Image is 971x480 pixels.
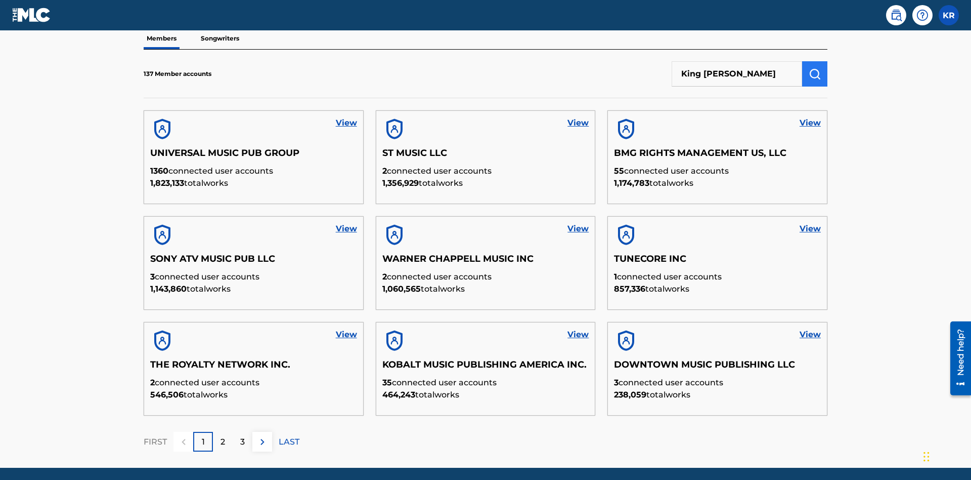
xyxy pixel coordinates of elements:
img: account [614,329,638,353]
span: 55 [614,166,624,176]
span: 1 [614,272,617,282]
h5: DOWNTOWN MUSIC PUBLISHING LLC [614,359,821,377]
p: total works [382,389,589,401]
iframe: Resource Center [943,317,971,401]
a: View [567,329,589,341]
iframe: Chat Widget [920,431,971,480]
span: 3 [150,272,155,282]
span: 857,336 [614,284,645,294]
span: 238,059 [614,390,646,399]
p: connected user accounts [614,271,821,283]
span: 1,060,565 [382,284,421,294]
p: LAST [279,436,299,448]
img: account [150,329,174,353]
div: Drag [923,442,930,472]
span: 2 [382,166,387,176]
a: View [800,117,821,129]
span: 2 [150,378,155,387]
div: User Menu [939,5,959,25]
img: account [614,223,638,247]
span: 464,243 [382,390,415,399]
h5: BMG RIGHTS MANAGEMENT US, LLC [614,147,821,165]
p: total works [150,389,357,401]
a: View [800,329,821,341]
p: connected user accounts [382,271,589,283]
p: 137 Member accounts [144,69,211,78]
a: View [336,329,357,341]
h5: UNIVERSAL MUSIC PUB GROUP [150,147,357,165]
p: Songwriters [198,28,242,49]
p: total works [614,177,821,189]
p: 3 [240,436,245,448]
h5: WARNER CHAPPELL MUSIC INC [382,253,589,271]
img: account [150,223,174,247]
span: 35 [382,378,392,387]
span: 1,823,133 [150,178,184,188]
p: total works [382,177,589,189]
span: 1360 [150,166,168,176]
p: connected user accounts [614,377,821,389]
h5: TUNECORE INC [614,253,821,271]
a: View [800,223,821,235]
a: View [336,117,357,129]
img: Search Works [809,68,821,80]
h5: KOBALT MUSIC PUBLISHING AMERICA INC. [382,359,589,377]
img: account [382,329,407,353]
a: Public Search [886,5,906,25]
img: account [382,117,407,141]
a: View [567,223,589,235]
img: help [916,9,929,21]
img: account [150,117,174,141]
p: total works [614,283,821,295]
img: search [890,9,902,21]
h5: THE ROYALTY NETWORK INC. [150,359,357,377]
p: connected user accounts [150,271,357,283]
div: Help [912,5,933,25]
a: View [567,117,589,129]
p: connected user accounts [150,377,357,389]
span: 1,143,860 [150,284,187,294]
p: 2 [220,436,225,448]
p: connected user accounts [614,165,821,177]
img: MLC Logo [12,8,51,22]
p: connected user accounts [150,165,357,177]
h5: ST MUSIC LLC [382,147,589,165]
span: 1,174,783 [614,178,649,188]
img: account [614,117,638,141]
span: 1,356,929 [382,178,419,188]
p: 1 [202,436,205,448]
p: total works [614,389,821,401]
p: total works [150,283,357,295]
p: total works [150,177,357,189]
h5: SONY ATV MUSIC PUB LLC [150,253,357,271]
span: 546,506 [150,390,184,399]
input: Search Members [672,61,802,87]
img: account [382,223,407,247]
span: 2 [382,272,387,282]
p: connected user accounts [382,165,589,177]
p: Members [144,28,180,49]
span: 3 [614,378,619,387]
img: right [256,436,269,448]
a: View [336,223,357,235]
p: FIRST [144,436,167,448]
p: connected user accounts [382,377,589,389]
p: total works [382,283,589,295]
